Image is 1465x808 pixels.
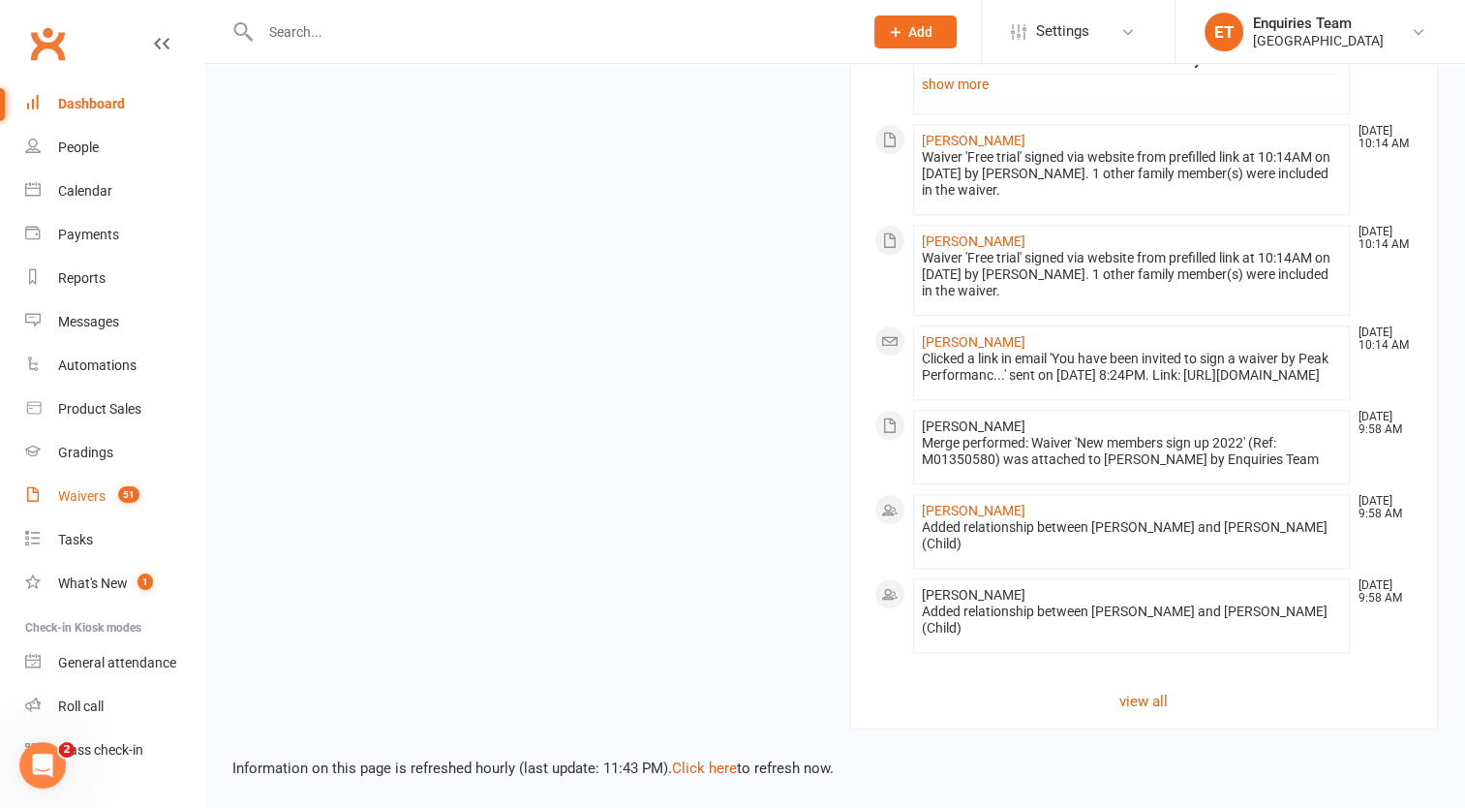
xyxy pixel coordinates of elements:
a: Payments [25,213,204,257]
span: [PERSON_NAME] [922,419,1025,434]
a: [PERSON_NAME] [922,334,1025,350]
div: Information on this page is refreshed hourly (last update: 11:43 PM). to refresh now. [205,730,1465,780]
div: Added relationship between [PERSON_NAME] and [PERSON_NAME] (Child) [922,519,1342,552]
a: Waivers 51 [25,475,204,518]
div: Tasks [58,532,93,547]
div: Clicked a link in email 'You have been invited to sign a waiver by Peak Performanc...' sent on [D... [922,351,1342,384]
time: [DATE] 10:14 AM [1349,125,1413,150]
time: [DATE] 10:14 AM [1349,326,1413,352]
span: 1 [137,574,153,590]
div: Product Sales [58,401,141,417]
div: Waiver 'Free trial' signed via website from prefilled link at 10:14AM on [DATE] by [PERSON_NAME].... [922,149,1342,199]
div: Messages [58,314,119,329]
div: Dashboard [58,96,125,111]
span: Settings [1036,10,1089,53]
div: Class check-in [58,742,143,758]
div: Reports [58,270,106,286]
div: Added relationship between [PERSON_NAME] and [PERSON_NAME] (Child) [922,604,1342,637]
a: Tasks [25,518,204,562]
div: People [58,140,99,155]
a: Messages [25,300,204,344]
a: Roll call [25,685,204,729]
div: Payments [58,227,119,242]
a: General attendance kiosk mode [25,641,204,685]
a: Gradings [25,431,204,475]
button: Add [874,16,957,48]
div: Calendar [58,183,112,199]
div: Gradings [58,445,113,460]
span: 51 [118,486,139,503]
a: Clubworx [23,19,72,68]
div: Merge performed: Waiver 'New members sign up 2022' (Ref: M01350580) was attached to [PERSON_NAME]... [922,435,1342,468]
a: Click here [672,760,737,777]
div: Enquiries Team [1253,15,1384,32]
div: ET [1205,13,1243,51]
div: Automations [58,357,137,373]
a: Class kiosk mode [25,729,204,772]
time: [DATE] 9:58 AM [1349,411,1413,436]
div: General attendance [58,655,176,670]
a: Dashboard [25,82,204,126]
a: What's New1 [25,562,204,606]
div: [GEOGRAPHIC_DATA] [1253,32,1384,49]
iframe: Intercom live chat [19,742,66,789]
span: Add [908,24,932,40]
a: Calendar [25,170,204,213]
span: 2 [59,742,75,758]
a: Reports [25,257,204,300]
a: Automations [25,344,204,388]
span: [PERSON_NAME] [922,587,1025,603]
time: [DATE] 9:58 AM [1349,579,1413,605]
a: view all [874,690,1415,713]
time: [DATE] 9:58 AM [1349,495,1413,520]
a: People [25,126,204,170]
input: Search... [255,18,849,46]
div: Roll call [58,699,104,714]
a: [PERSON_NAME] [922,233,1025,249]
a: [PERSON_NAME] [922,133,1025,148]
time: [DATE] 10:14 AM [1349,226,1413,251]
a: Product Sales [25,388,204,431]
a: show more [922,71,1342,98]
div: What's New [58,575,128,591]
a: [PERSON_NAME] [922,503,1025,518]
div: Waivers [58,488,106,504]
div: Waiver 'Free trial' signed via website from prefilled link at 10:14AM on [DATE] by [PERSON_NAME].... [922,250,1342,299]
